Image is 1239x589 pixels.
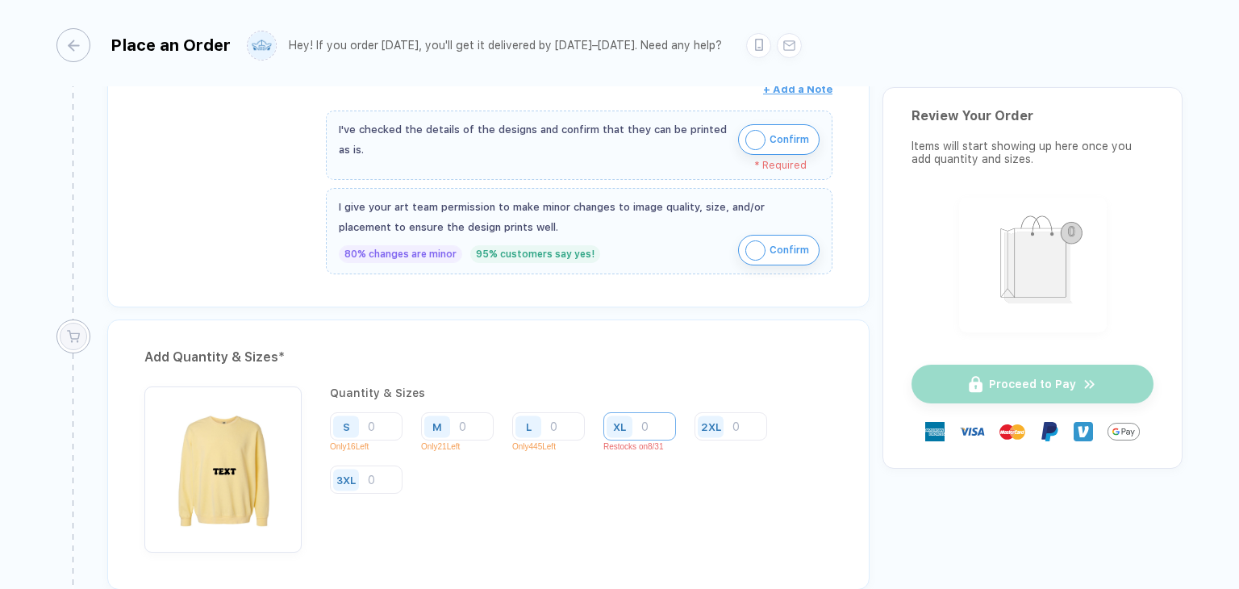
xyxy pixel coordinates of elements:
button: iconConfirm [738,124,820,155]
button: iconConfirm [738,235,820,265]
img: visa [959,419,985,445]
img: icon [745,130,766,150]
img: master-card [999,419,1025,445]
div: 2XL [701,420,721,432]
span: + Add a Note [763,83,832,95]
div: * Required [339,160,807,171]
span: Confirm [770,237,809,263]
p: Only 21 Left [421,442,506,451]
div: Quantity & Sizes [330,386,832,399]
img: express [925,422,945,441]
div: 80% changes are minor [339,245,462,263]
img: shopping_bag.png [966,205,1099,322]
div: S [343,420,350,432]
div: Add Quantity & Sizes [144,345,832,370]
div: Review Your Order [912,108,1153,123]
p: Only 16 Left [330,442,415,451]
img: Google Pay [1108,416,1140,448]
div: L [526,420,532,432]
p: Only 445 Left [512,442,597,451]
div: Items will start showing up here once you add quantity and sizes. [912,140,1153,165]
img: user profile [248,31,276,60]
img: Venmo [1074,422,1093,441]
div: Place an Order [111,36,231,55]
button: + Add a Note [763,77,832,102]
div: 3XL [336,474,356,486]
img: Paypal [1040,422,1059,441]
img: icon [745,240,766,261]
div: XL [613,420,626,432]
div: I give your art team permission to make minor changes to image quality, size, and/or placement to... [339,197,820,237]
img: c4311787-bdac-4c95-8cb1-de6ba0efa84b_nt_front_1755514991893.jpg [152,395,294,536]
div: I've checked the details of the designs and confirm that they can be printed as is. [339,119,730,160]
div: M [432,420,442,432]
p: Restocks on 8/31 [603,442,688,451]
div: 95% customers say yes! [470,245,600,263]
div: Hey! If you order [DATE], you'll get it delivered by [DATE]–[DATE]. Need any help? [289,39,722,52]
span: Confirm [770,127,809,152]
